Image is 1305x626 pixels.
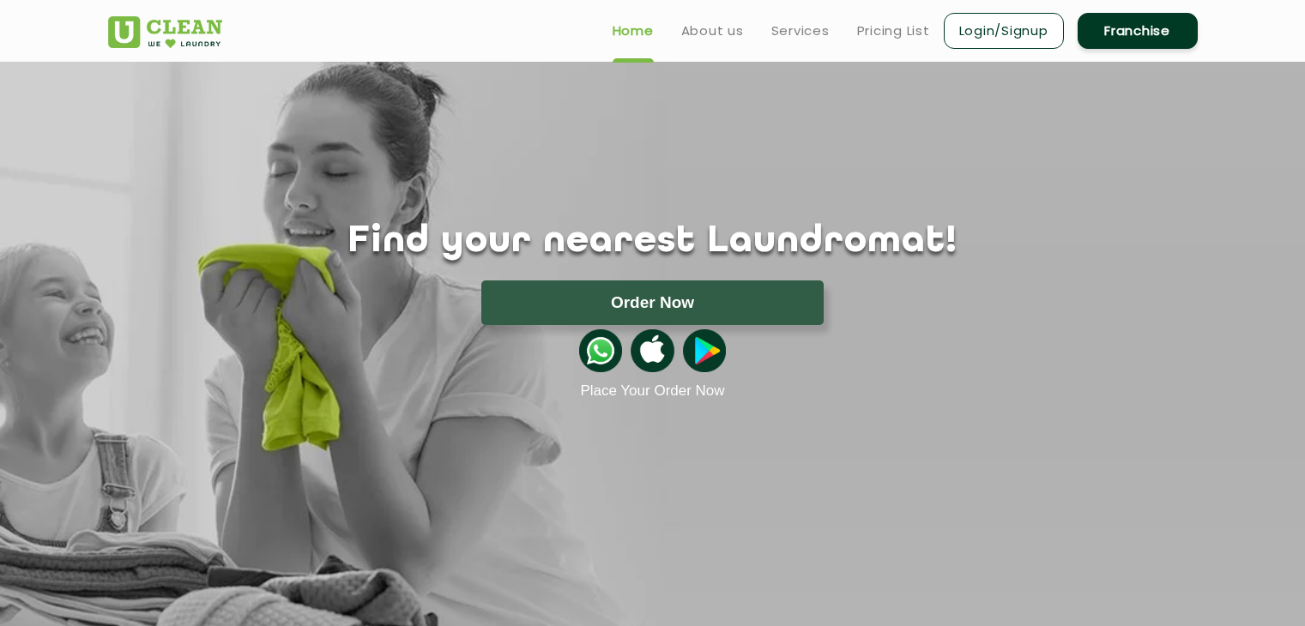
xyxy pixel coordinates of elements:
button: Order Now [481,280,824,325]
a: About us [681,21,744,41]
img: whatsappicon.png [579,329,622,372]
a: Pricing List [857,21,930,41]
a: Place Your Order Now [580,382,724,400]
a: Home [613,21,654,41]
img: apple-icon.png [631,329,674,372]
a: Login/Signup [944,13,1064,49]
a: Services [771,21,830,41]
h1: Find your nearest Laundromat! [95,220,1211,263]
a: Franchise [1078,13,1198,49]
img: UClean Laundry and Dry Cleaning [108,16,222,48]
img: playstoreicon.png [683,329,726,372]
